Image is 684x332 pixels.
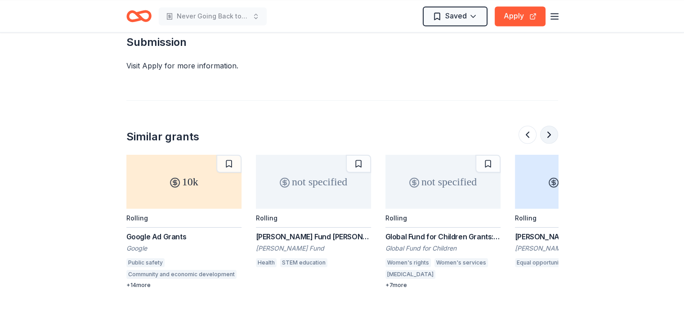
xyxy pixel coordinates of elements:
div: Rolling [126,214,148,221]
div: up to 2k [515,154,630,208]
div: Rolling [385,214,407,221]
div: STEM education [280,258,327,267]
div: Rolling [256,214,277,221]
div: Visit Apply for more information. [126,60,558,71]
div: Global Fund for Children [385,243,501,252]
a: Home [126,5,152,27]
a: up to 2kRolling[PERSON_NAME] Community Grants[PERSON_NAME] Charitable Foundation CorpEqual opport... [515,154,630,269]
div: not specified [256,154,371,208]
span: Saved [445,10,467,22]
div: Global Fund for Children Grants: Become a Partner [385,231,501,242]
div: [PERSON_NAME] Charitable Foundation Corp [515,243,630,252]
button: Apply [495,6,545,26]
div: Equal opportunity in education [515,258,599,267]
a: not specifiedRolling[PERSON_NAME] Fund [PERSON_NAME][PERSON_NAME] FundHealthSTEM education [256,154,371,269]
div: Google Ad Grants [126,231,241,242]
button: Never Going Back to Abuse Project [159,7,267,25]
div: [PERSON_NAME] Fund [PERSON_NAME] [256,231,371,242]
div: 10k [126,154,241,208]
div: Rolling [515,214,536,221]
div: Women's rights [385,258,431,267]
button: Saved [423,6,487,26]
a: 10kRollingGoogle Ad GrantsGooglePublic safetyCommunity and economic development+14more [126,154,241,288]
div: Similar grants [126,129,199,144]
div: Public safety [126,258,165,267]
div: [MEDICAL_DATA] [385,269,435,278]
a: not specifiedRollingGlobal Fund for Children Grants: Become a PartnerGlobal Fund for ChildrenWome... [385,154,501,288]
div: not specified [385,154,501,208]
div: [PERSON_NAME] Community Grants [515,231,630,242]
div: + 7 more [385,281,501,288]
div: [PERSON_NAME] Fund [256,243,371,252]
div: Google [126,243,241,252]
div: Women's services [434,258,488,267]
h2: Submission [126,35,558,49]
div: + 14 more [126,281,241,288]
div: Community and economic development [126,269,237,278]
span: Never Going Back to Abuse Project [177,11,249,22]
div: Health [256,258,277,267]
